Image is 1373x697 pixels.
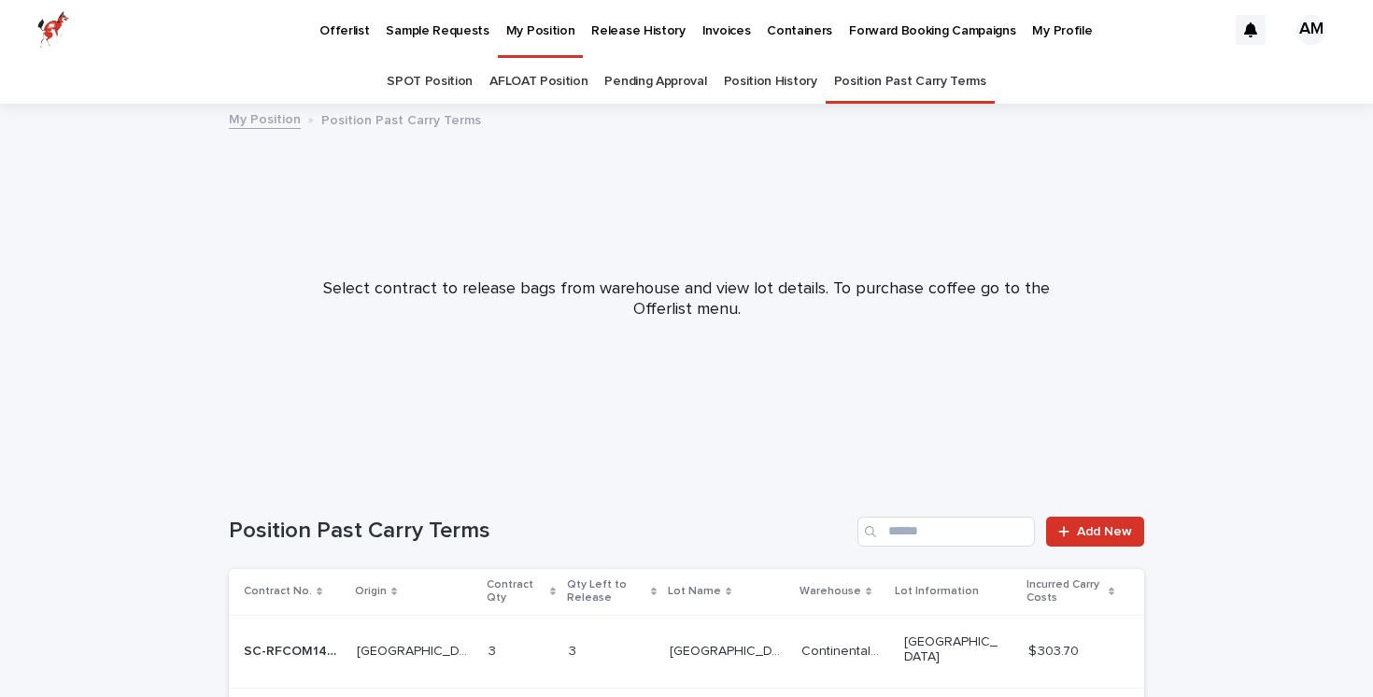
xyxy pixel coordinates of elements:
[834,60,986,104] a: Position Past Carry Terms
[604,60,706,104] a: Pending Approval
[670,640,790,660] p: [GEOGRAPHIC_DATA]
[800,581,861,602] p: Warehouse
[244,581,312,602] p: Contract No.
[37,11,69,49] img: zttTXibQQrCfv9chImQE
[895,581,979,602] p: Lot Information
[488,640,500,660] p: 3
[487,575,545,609] p: Contract Qty
[357,640,477,660] p: [GEOGRAPHIC_DATA]
[1046,517,1144,547] a: Add New
[1026,575,1104,609] p: Incurred Carry Costs
[244,640,346,660] p: SC-RFCOM14667
[229,615,1144,689] tr: SC-RFCOM14667SC-RFCOM14667 [GEOGRAPHIC_DATA][GEOGRAPHIC_DATA] 33 33 [GEOGRAPHIC_DATA][GEOGRAPHIC_...
[569,640,580,660] p: 3
[668,581,721,602] p: Lot Name
[355,581,387,602] p: Origin
[229,518,850,545] h1: Position Past Carry Terms
[1028,640,1083,660] p: $ 303.70
[489,60,587,104] a: AFLOAT Position
[857,517,1035,547] input: Search
[1077,525,1132,538] span: Add New
[567,575,646,609] p: Qty Left to Release
[229,107,301,129] a: My Position
[904,634,1006,666] a: [GEOGRAPHIC_DATA]
[1296,15,1326,45] div: AM
[313,279,1060,320] p: Select contract to release bags from warehouse and view lot details. To purchase coffee go to the...
[321,108,481,129] p: Position Past Carry Terms
[387,60,473,104] a: SPOT Position
[801,640,885,660] p: Continental NJ
[724,60,817,104] a: Position History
